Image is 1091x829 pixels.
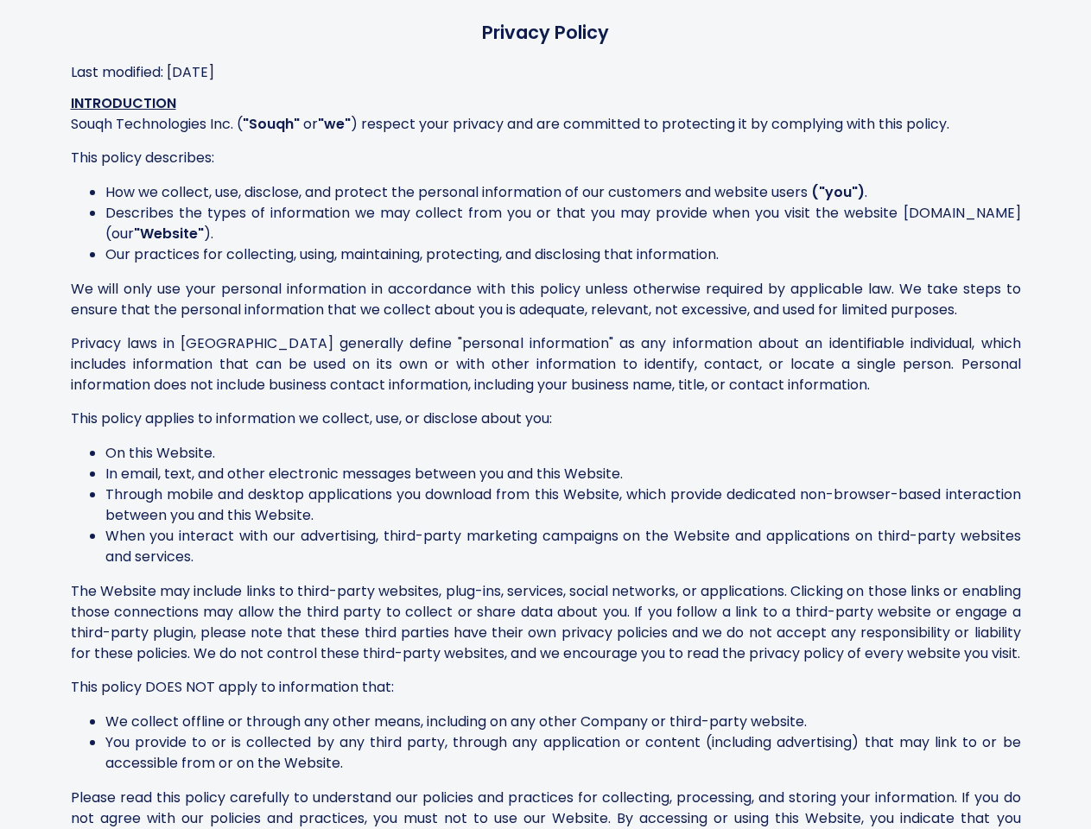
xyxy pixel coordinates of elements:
div: We will only use your personal information in accordance with this policy unless otherwise requir... [71,279,1021,320]
li: We collect offline or through any other means, including on any other Company or third-party webs... [105,712,1021,732]
li: Through mobile and desktop applications you download from this Website, which provide dedicated n... [105,484,1021,526]
div: This policy applies to information we collect, use, or disclose about you: [71,408,1021,429]
li: Our practices for collecting, using, maintaining, protecting, and disclosing that information. [105,244,1021,265]
li: When you interact with our advertising, third-party marketing campaigns on the Website and applic... [105,526,1021,567]
u: INTRODUCTION [71,93,176,113]
p: This policy describes: [71,148,1021,168]
div: Privacy laws in [GEOGRAPHIC_DATA] generally define "personal information" as any information abou... [71,333,1021,396]
li: On this Website. [105,443,1021,464]
p: Last modified: [DATE] [71,62,1021,83]
li: You provide to or is collected by any third party, through any application or content (including ... [105,732,1021,774]
li: How we collect, use, disclose, and protect the personal information of our customers and website ... [105,182,1021,203]
li: In email, text, and other electronic messages between you and this Website. [105,464,1021,484]
div: This policy DOES NOT apply to information that: [71,677,1021,698]
span: "we" [318,114,351,134]
li: Describes the types of information we may collect from you or that you may provide when you visit... [105,203,1021,244]
span: ("you") [811,182,865,202]
p: Souqh Technologies Inc. ( or ) respect your privacy and are committed to protecting it by complyi... [71,114,1021,135]
div: The Website may include links to third-party websites, plug-ins, services, social networks, or ap... [71,581,1021,664]
span: "Souqh" [243,114,300,134]
span: "Website" [134,224,204,244]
